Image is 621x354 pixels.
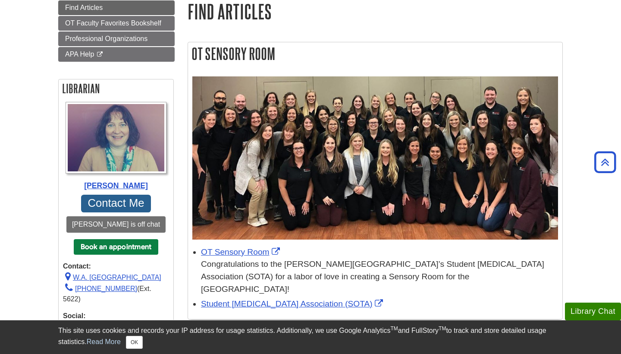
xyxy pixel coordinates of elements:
a: [PHONE_NUMBER] [63,285,137,292]
a: Link opens in new window [201,247,282,256]
a: Read More [87,338,121,345]
strong: Social: [63,311,169,321]
strong: Contact: [63,261,169,272]
span: Professional Organizations [65,35,147,42]
a: Contact Me [81,195,151,212]
div: This site uses cookies and records your IP address for usage statistics. Additionally, we use Goo... [58,326,563,349]
span: APA Help [65,51,94,58]
a: Professional Organizations [58,32,175,46]
h2: OT Sensory Room [188,42,562,65]
button: [PERSON_NAME] is off chat [66,216,166,233]
sup: TM [390,326,398,332]
a: APA Help [58,47,175,62]
a: W.A. [GEOGRAPHIC_DATA] [63,274,161,281]
button: Book an appointment [74,239,159,255]
a: Link opens in new window [201,299,385,308]
a: Back to Top [591,156,619,168]
sup: TM [439,326,446,332]
a: Profile Photo [PERSON_NAME] [63,102,169,192]
span: OT Faculty Favorites Bookshelf [65,19,161,27]
h1: Find Articles [188,0,563,22]
div: [PERSON_NAME] [63,180,169,191]
span: Find Articles [65,4,103,11]
button: Close [126,336,143,349]
button: Library Chat [565,303,621,320]
a: Find Articles [58,0,175,15]
i: This link opens in a new window [96,52,103,57]
img: DU SOTA 2019 [192,76,558,240]
h2: Librarian [59,79,173,98]
img: Profile Photo [66,102,166,174]
div: (Ext. 5622) [63,283,169,304]
a: OT Faculty Favorites Bookshelf [58,16,175,31]
div: Congratulations to the [PERSON_NAME][GEOGRAPHIC_DATA]’s Student [MEDICAL_DATA] Association (SOTA)... [201,258,558,295]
